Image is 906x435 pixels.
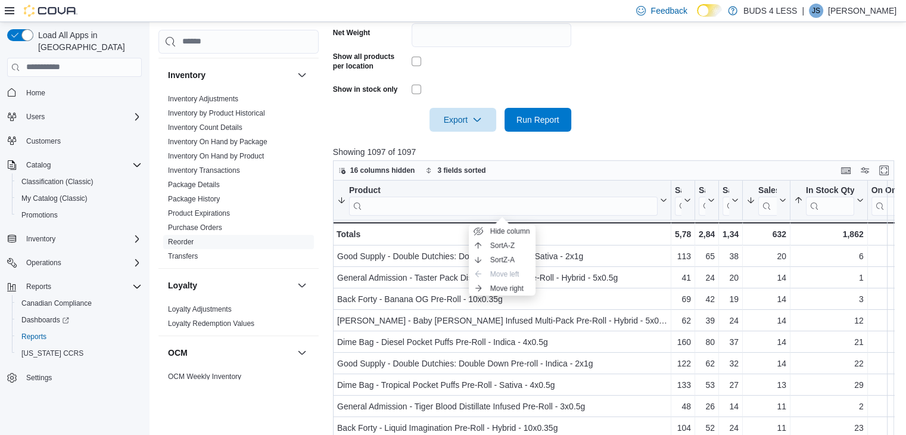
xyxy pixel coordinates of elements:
div: 113 [675,249,691,263]
div: 160 [675,335,691,349]
input: Dark Mode [697,4,722,17]
div: 80 [699,335,715,349]
a: Inventory On Hand by Package [168,138,267,146]
div: Sales (30 Days) [699,185,705,215]
div: 12 [794,313,864,328]
div: 48 [675,399,691,414]
span: [US_STATE] CCRS [21,349,83,358]
span: Classification (Classic) [17,175,142,189]
div: OCM [158,369,319,389]
div: Product [349,185,658,196]
span: Home [26,88,45,98]
button: Move right [469,281,535,296]
span: Move left [490,269,519,279]
button: Loyalty [295,278,309,293]
div: 104 [675,421,691,435]
a: Home [21,86,50,100]
div: 13 [746,378,786,392]
a: OCM Weekly Inventory [168,372,241,381]
span: My Catalog (Classic) [21,194,88,203]
button: Reports [2,278,147,295]
div: Product [349,185,658,215]
span: Operations [26,258,61,268]
div: 2,847 [699,227,715,241]
div: 24 [699,271,715,285]
div: 1,862 [794,227,864,241]
span: Catalog [26,160,51,170]
span: Loyalty Adjustments [168,304,232,314]
a: Dashboards [17,313,74,327]
span: Promotions [17,208,142,222]
label: Net Weight [333,28,370,38]
label: Show all products per location [333,52,407,71]
button: Promotions [12,207,147,223]
span: Dashboards [17,313,142,327]
span: Inventory On Hand by Package [168,137,267,147]
a: Promotions [17,208,63,222]
button: Users [2,108,147,125]
span: Customers [26,136,61,146]
div: 14 [746,335,786,349]
span: Package History [168,194,220,204]
button: 16 columns hidden [334,163,420,178]
button: 3 fields sorted [421,163,490,178]
button: Inventory [295,68,309,82]
div: Dime Bag - Tropical Pocket Puffs Pre-Roll - Sativa - 4x0.5g [337,378,667,392]
span: My Catalog (Classic) [17,191,142,206]
button: Inventory [21,232,60,246]
button: Sales (7 Days) [746,185,786,215]
button: SortA-Z [469,238,535,253]
a: Inventory Transactions [168,166,240,175]
div: 11 [746,399,786,414]
div: 14 [723,399,739,414]
div: Inventory [158,92,319,268]
button: Sales (60 Days) [675,185,691,215]
span: Canadian Compliance [17,296,142,310]
a: Package Details [168,181,220,189]
div: 65 [699,249,715,263]
div: 69 [675,292,691,306]
button: Keyboard shortcuts [839,163,853,178]
button: Home [2,84,147,101]
button: Sales (30 Days) [699,185,715,215]
button: SortZ-A [469,253,535,267]
span: Inventory Adjustments [168,94,238,104]
div: 53 [699,378,715,392]
span: Reports [21,332,46,341]
div: 24 [723,421,739,435]
div: 37 [723,335,739,349]
span: Settings [21,370,142,385]
button: Enter fullscreen [877,163,891,178]
div: Sales (60 Days) [675,185,681,215]
button: Operations [21,256,66,270]
a: Canadian Compliance [17,296,96,310]
div: 11 [746,421,786,435]
h3: Loyalty [168,279,197,291]
div: Sales (7 Days) [758,185,777,196]
div: 42 [699,292,715,306]
a: Inventory Adjustments [168,95,238,103]
span: Reports [26,282,51,291]
div: 26 [699,399,715,414]
button: Export [429,108,496,132]
h3: Inventory [168,69,206,81]
span: Hide column [490,226,530,236]
a: Inventory by Product Historical [168,109,265,117]
div: Good Supply - Double Dutchies: Double Up Pre-roll - Sativa - 2x1g [337,249,667,263]
a: Inventory Count Details [168,123,242,132]
div: Back Forty - Liquid Imagination Pre-Roll - Hybrid - 10x0.35g [337,421,667,435]
div: [PERSON_NAME] - Baby [PERSON_NAME] Infused Multi-Pack Pre-Roll - Hybrid - 5x0.5g [337,313,667,328]
button: Hide column [469,224,535,238]
div: 23 [794,421,864,435]
span: Customers [21,133,142,148]
div: 6 [794,249,864,263]
button: Classification (Classic) [12,173,147,190]
a: Transfers [168,252,198,260]
button: [US_STATE] CCRS [12,345,147,362]
span: Sort A-Z [490,241,515,250]
span: Dashboards [21,315,69,325]
a: Purchase Orders [168,223,222,232]
button: Operations [2,254,147,271]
